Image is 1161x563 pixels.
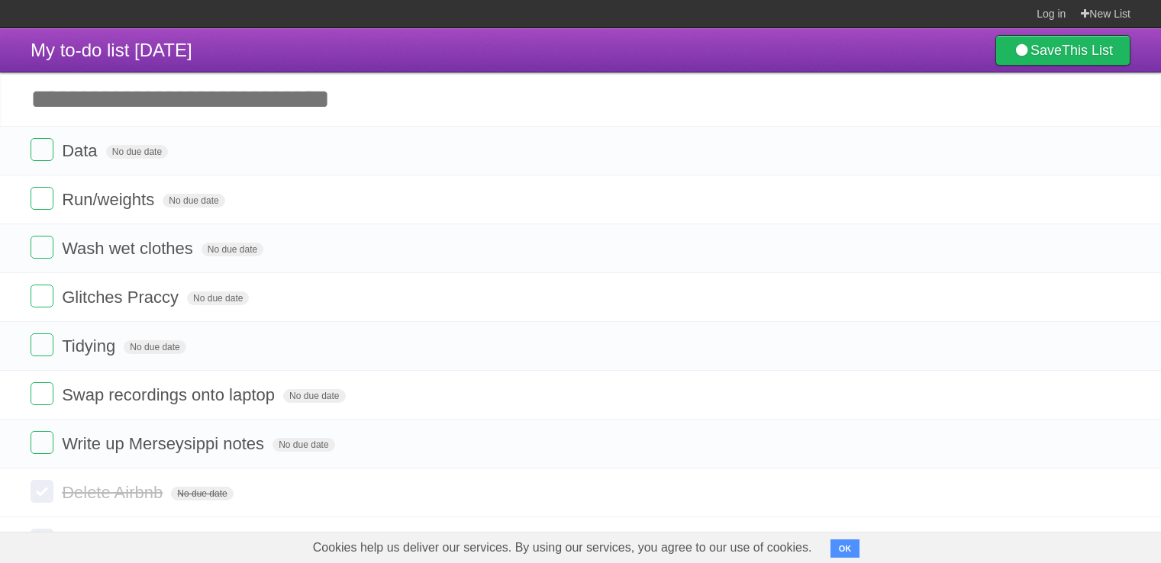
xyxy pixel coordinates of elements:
[124,340,185,354] span: No due date
[31,236,53,259] label: Done
[187,291,249,305] span: No due date
[62,288,182,307] span: Glitches Praccy
[31,382,53,405] label: Done
[62,434,268,453] span: Write up Merseysippi notes
[283,389,345,403] span: No due date
[995,35,1130,66] a: SaveThis List
[31,529,53,552] label: Done
[62,483,166,502] span: Delete Airbnb
[298,532,827,563] span: Cookies help us deliver our services. By using our services, you agree to our use of cookies.
[31,138,53,161] label: Done
[62,336,119,355] span: Tidying
[171,487,233,500] span: No due date
[31,187,53,210] label: Done
[31,431,53,454] label: Done
[62,190,158,209] span: Run/weights
[1062,43,1113,58] b: This List
[62,385,279,404] span: Swap recordings onto laptop
[62,141,101,160] span: Data
[830,539,860,558] button: OK
[31,333,53,356] label: Done
[31,285,53,307] label: Done
[62,239,197,258] span: Wash wet clothes
[273,438,334,452] span: No due date
[106,145,168,159] span: No due date
[31,480,53,503] label: Done
[202,243,263,256] span: No due date
[31,40,192,60] span: My to-do list [DATE]
[163,194,224,208] span: No due date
